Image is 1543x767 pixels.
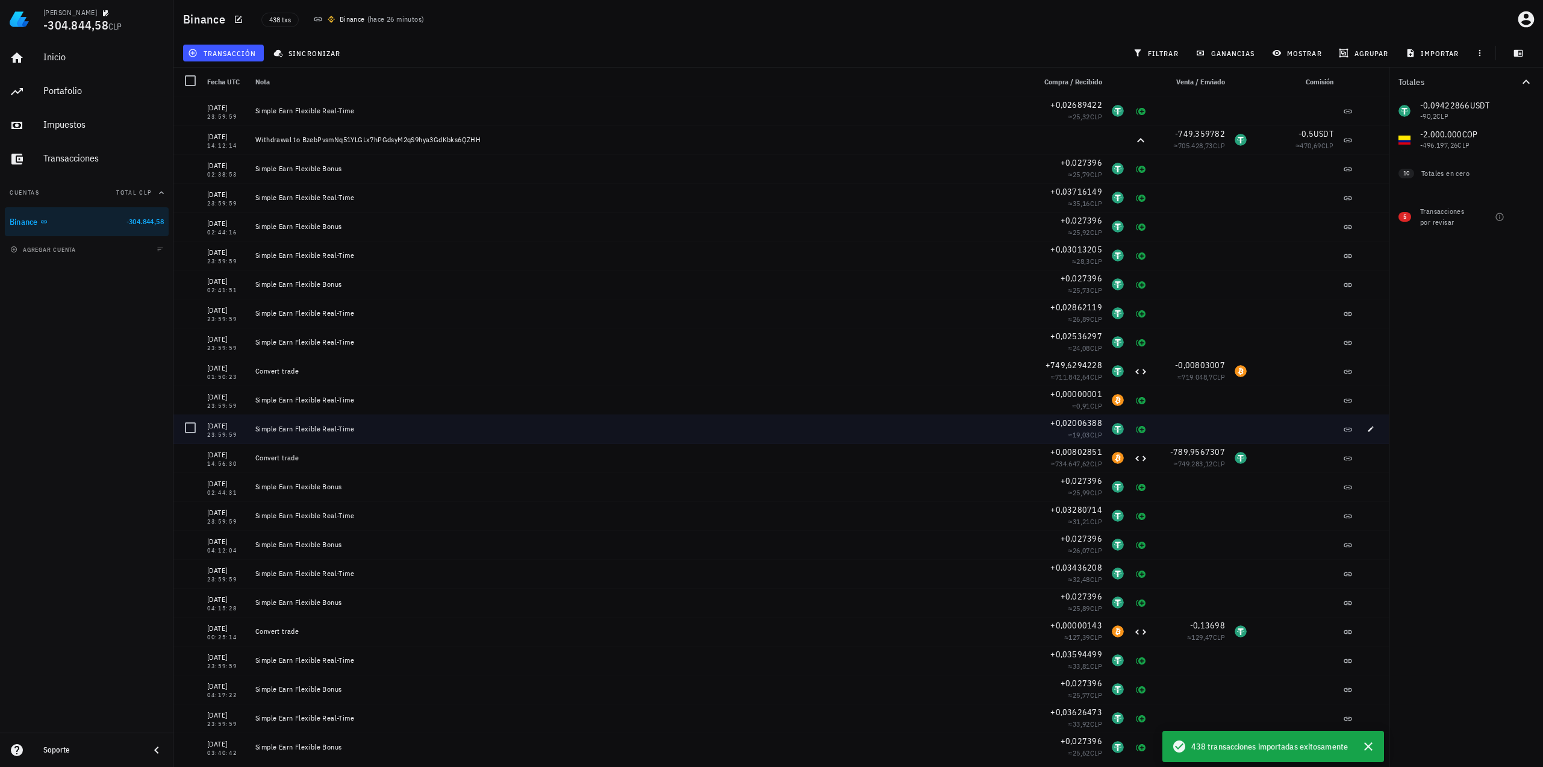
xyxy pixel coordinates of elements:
[43,8,97,17] div: [PERSON_NAME]
[1295,141,1333,150] span: ≈
[5,43,169,72] a: Inicio
[1090,690,1102,700] span: CLP
[1068,690,1102,700] span: ≈
[207,218,246,230] div: [DATE]
[1068,112,1102,121] span: ≈
[1090,546,1102,555] span: CLP
[255,395,1025,405] div: Simple Earn Flexible Real-Time
[1314,128,1333,139] span: USDT
[10,217,38,227] div: Binance
[1191,740,1348,753] span: 438 transacciones importadas exitosamente
[1112,481,1124,493] div: USDT-icon
[1235,134,1247,146] div: USDT-icon
[207,258,246,265] div: 23:59:59
[1176,77,1225,86] span: Venta / Enviado
[10,10,29,29] img: LedgiFi
[1073,690,1090,700] span: 25,77
[1073,170,1090,179] span: 25,79
[1112,192,1124,204] div: USDT-icon
[1050,649,1102,660] span: +0,03594499
[207,449,246,461] div: [DATE]
[207,461,246,467] div: 14:56:30
[1235,625,1247,637] div: USDT-icon
[1073,719,1090,728] span: 33,92
[5,207,169,236] a: Binance -304.844,58
[1403,212,1406,222] span: 5
[1068,170,1102,179] span: ≈
[255,569,1025,578] div: Simple Earn Flexible Real-Time
[1090,459,1102,468] span: CLP
[207,287,246,293] div: 02:41:51
[1112,394,1124,406] div: BTC-icon
[1072,257,1102,266] span: ≈
[207,114,246,120] div: 23:59:59
[1050,707,1102,718] span: +0,03626473
[269,45,348,61] button: sincronizar
[207,634,246,640] div: 00:25:14
[1090,748,1102,757] span: CLP
[207,374,246,380] div: 01:50:23
[1213,141,1225,150] span: CLP
[202,67,251,96] div: Fecha UTC
[1090,199,1102,208] span: CLP
[255,453,1025,463] div: Convert trade
[255,308,1025,318] div: Simple Earn Flexible Real-Time
[1090,170,1102,179] span: CLP
[190,48,256,58] span: transacción
[1073,199,1090,208] span: 35,16
[207,721,246,727] div: 23:59:59
[1050,418,1102,428] span: +0,02006388
[1190,620,1225,631] span: -0,13698
[1051,459,1102,468] span: ≈
[1073,604,1090,613] span: 25,89
[207,738,246,750] div: [DATE]
[1135,48,1179,58] span: filtrar
[207,490,246,496] div: 02:44:31
[207,577,246,583] div: 23:59:59
[1073,112,1090,121] span: 25,32
[1068,604,1102,613] span: ≈
[1090,343,1102,352] span: CLP
[1112,365,1124,377] div: USDT-icon
[370,14,422,23] span: hace 26 minutos
[1090,662,1102,671] span: CLP
[1061,736,1102,747] span: +0,027396
[1050,186,1102,197] span: +0,03716149
[1174,141,1225,150] span: ≈
[207,536,246,548] div: [DATE]
[1191,633,1212,642] span: 129,47
[1170,446,1225,457] span: -789,9567307
[255,742,1025,752] div: Simple Earn Flexible Bonus
[1064,633,1102,642] span: ≈
[1068,315,1102,324] span: ≈
[255,337,1025,347] div: Simple Earn Flexible Real-Time
[1420,206,1471,228] div: Transacciones por revisar
[1068,199,1102,208] span: ≈
[1050,331,1102,342] span: +0,02536297
[1112,510,1124,522] div: USDT-icon
[207,692,246,698] div: 04:17:22
[1191,45,1262,61] button: ganancias
[1252,67,1338,96] div: Comisión
[1090,719,1102,728] span: CLP
[1090,575,1102,584] span: CLP
[1050,620,1102,631] span: +0,00000143
[1076,257,1090,266] span: 28,3
[255,135,1025,145] div: Withdrawal to BzebPvsmNq51YLGLx7hPGdsyM2qS9hya3GdKbks6QZHH
[1068,546,1102,555] span: ≈
[255,627,1025,636] div: Convert trade
[207,507,246,519] div: [DATE]
[43,85,164,96] div: Portafolio
[1073,546,1090,555] span: 26,07
[43,119,164,130] div: Impuestos
[1068,286,1102,295] span: ≈
[1061,215,1102,226] span: +0,027396
[255,684,1025,694] div: Simple Earn Flexible Bonus
[1068,633,1089,642] span: 127,39
[207,189,246,201] div: [DATE]
[207,622,246,634] div: [DATE]
[1061,475,1102,486] span: +0,027396
[340,13,365,25] div: Binance
[43,152,164,164] div: Transacciones
[43,51,164,63] div: Inicio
